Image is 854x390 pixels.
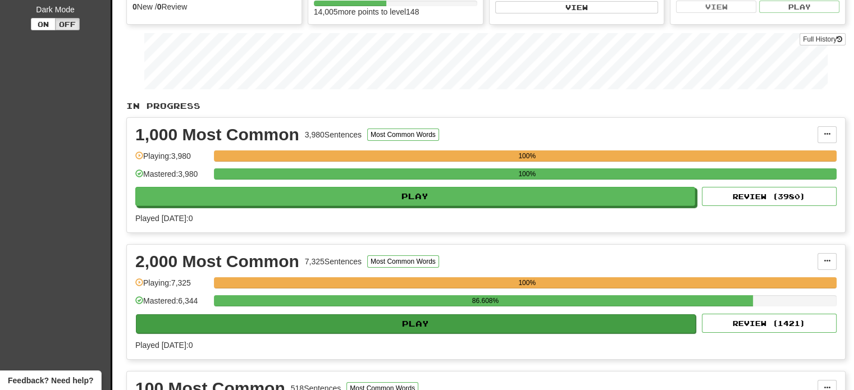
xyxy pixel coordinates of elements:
div: 1,000 Most Common [135,126,299,143]
span: Open feedback widget [8,375,93,386]
button: View [495,1,659,13]
button: Play [136,314,696,333]
div: 100% [217,277,837,288]
div: 86.608% [217,295,753,306]
strong: 0 [157,2,162,11]
div: Mastered: 6,344 [135,295,208,314]
span: Played [DATE]: 0 [135,214,193,223]
button: Most Common Words [367,255,439,268]
div: 3,980 Sentences [305,129,362,140]
div: 100% [217,168,837,180]
button: Off [55,18,80,30]
div: Playing: 7,325 [135,277,208,296]
button: Review (3980) [702,187,837,206]
div: 2,000 Most Common [135,253,299,270]
p: In Progress [126,100,846,112]
div: 14,005 more points to level 148 [314,6,477,17]
div: 100% [217,150,837,162]
strong: 0 [133,2,137,11]
div: New / Review [133,1,296,12]
div: Playing: 3,980 [135,150,208,169]
a: Full History [800,33,846,45]
span: Played [DATE]: 0 [135,341,193,350]
div: Dark Mode [8,4,102,15]
button: Review (1421) [702,314,837,333]
button: Play [135,187,695,206]
button: Most Common Words [367,129,439,141]
button: View [676,1,756,13]
button: Play [759,1,839,13]
button: On [31,18,56,30]
div: Mastered: 3,980 [135,168,208,187]
div: 7,325 Sentences [305,256,362,267]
